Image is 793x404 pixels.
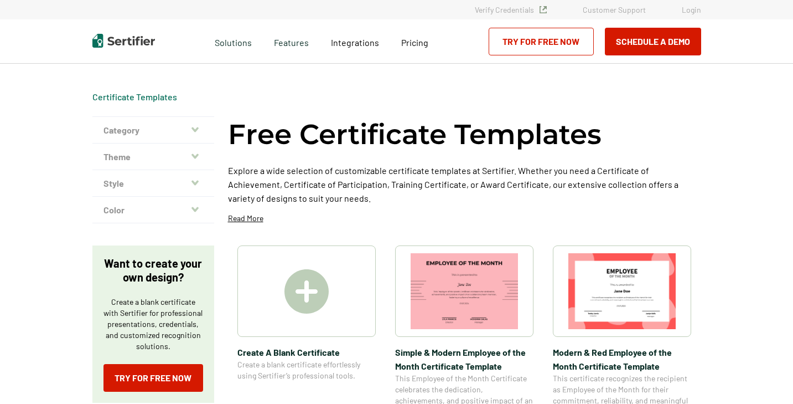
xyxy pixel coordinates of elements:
[540,6,547,13] img: Verified
[92,91,177,102] a: Certificate Templates
[92,197,214,223] button: Color
[92,170,214,197] button: Style
[395,345,533,373] span: Simple & Modern Employee of the Month Certificate Template
[237,359,376,381] span: Create a blank certificate effortlessly using Sertifier’s professional tools.
[401,34,428,48] a: Pricing
[274,34,309,48] span: Features
[401,37,428,48] span: Pricing
[103,364,203,392] a: Try for Free Now
[215,34,252,48] span: Solutions
[228,213,263,224] p: Read More
[228,163,701,205] p: Explore a wide selection of customizable certificate templates at Sertifier. Whether you need a C...
[237,345,376,359] span: Create A Blank Certificate
[331,34,379,48] a: Integrations
[583,5,646,14] a: Customer Support
[103,296,203,352] p: Create a blank certificate with Sertifier for professional presentations, credentials, and custom...
[92,34,155,48] img: Sertifier | Digital Credentialing Platform
[568,253,676,329] img: Modern & Red Employee of the Month Certificate Template
[553,345,691,373] span: Modern & Red Employee of the Month Certificate Template
[228,116,602,152] h1: Free Certificate Templates
[331,37,379,48] span: Integrations
[411,253,518,329] img: Simple & Modern Employee of the Month Certificate Template
[92,117,214,144] button: Category
[475,5,547,14] a: Verify Credentials
[92,144,214,170] button: Theme
[284,269,329,314] img: Create A Blank Certificate
[92,91,177,103] div: Breadcrumb
[682,5,701,14] a: Login
[103,257,203,284] p: Want to create your own design?
[489,28,594,55] a: Try for Free Now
